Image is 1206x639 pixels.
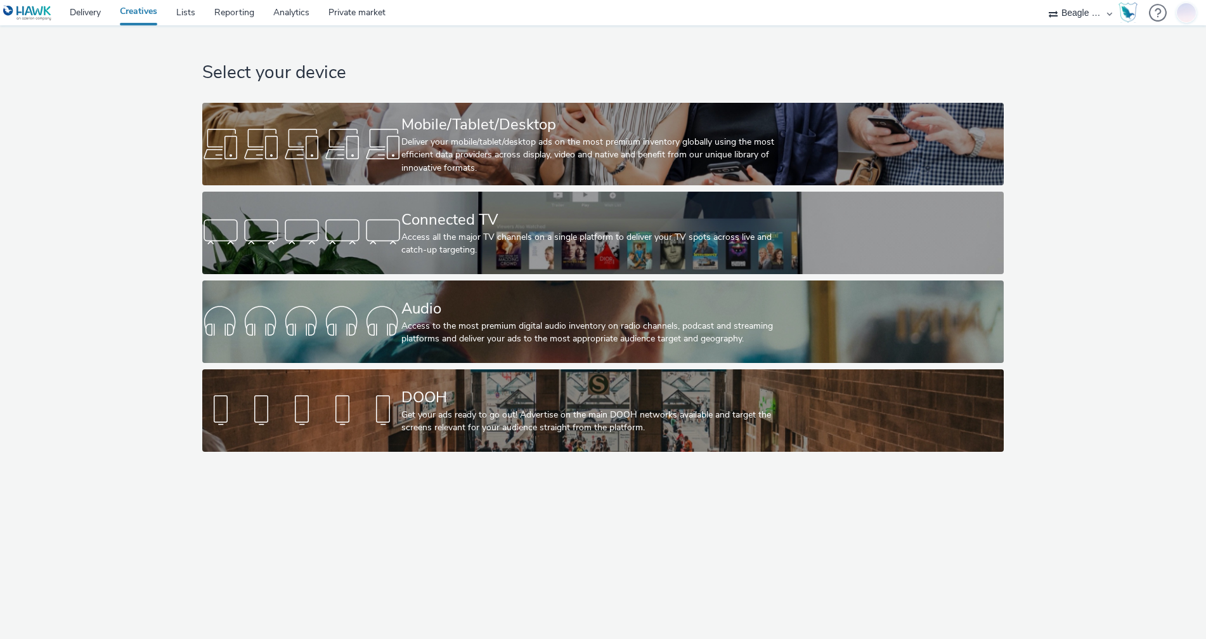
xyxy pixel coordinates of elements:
[202,280,1003,363] a: AudioAccess to the most premium digital audio inventory on radio channels, podcast and streaming ...
[401,136,800,175] div: Deliver your mobile/tablet/desktop ads on the most premium inventory globally using the most effi...
[3,5,52,21] img: undefined Logo
[401,409,800,435] div: Get your ads ready to go out! Advertise on the main DOOH networks available and target the screen...
[401,231,800,257] div: Access all the major TV channels on a single platform to deliver your TV spots across live and ca...
[202,103,1003,185] a: Mobile/Tablet/DesktopDeliver your mobile/tablet/desktop ads on the most premium inventory globall...
[202,369,1003,452] a: DOOHGet your ads ready to go out! Advertise on the main DOOH networks available and target the sc...
[401,320,800,346] div: Access to the most premium digital audio inventory on radio channels, podcast and streaming platf...
[1177,1,1196,24] img: Jonas Bruzga
[401,209,800,231] div: Connected TV
[1118,3,1138,23] img: Hawk Academy
[401,114,800,136] div: Mobile/Tablet/Desktop
[401,386,800,409] div: DOOH
[202,192,1003,274] a: Connected TVAccess all the major TV channels on a single platform to deliver your TV spots across...
[401,298,800,320] div: Audio
[1118,3,1143,23] a: Hawk Academy
[202,61,1003,85] h1: Select your device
